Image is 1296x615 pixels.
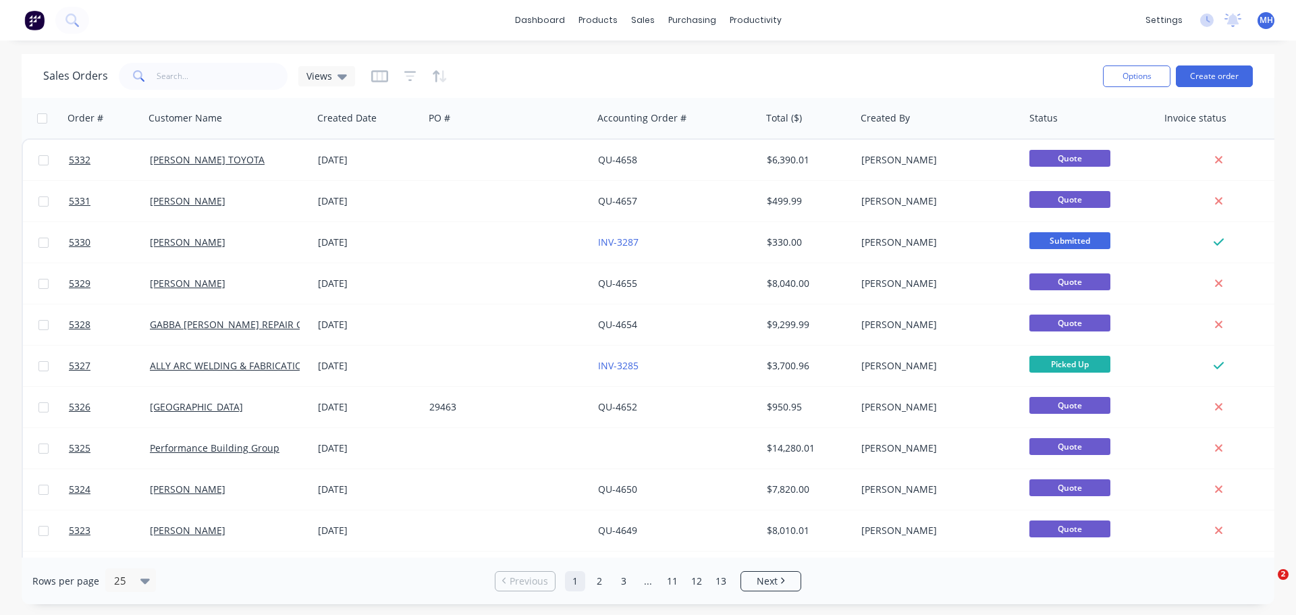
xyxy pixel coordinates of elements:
[150,277,225,290] a: [PERSON_NAME]
[757,574,778,588] span: Next
[495,574,555,588] a: Previous page
[429,400,579,414] div: 29463
[150,442,279,454] a: Performance Building Group
[32,574,99,588] span: Rows per page
[638,571,658,591] a: Jump forward
[1103,65,1170,87] button: Options
[767,442,846,455] div: $14,280.01
[861,236,1011,249] div: [PERSON_NAME]
[861,153,1011,167] div: [PERSON_NAME]
[767,153,846,167] div: $6,390.01
[318,194,418,208] div: [DATE]
[1278,569,1289,580] span: 2
[565,571,585,591] a: Page 1 is your current page
[69,400,90,414] span: 5326
[598,318,637,331] a: QU-4654
[69,277,90,290] span: 5329
[1029,315,1110,331] span: Quote
[572,10,624,30] div: products
[150,153,265,166] a: [PERSON_NAME] TOYOTA
[1029,479,1110,496] span: Quote
[598,359,639,372] a: INV-3285
[861,442,1011,455] div: [PERSON_NAME]
[766,111,802,125] div: Total ($)
[150,194,225,207] a: [PERSON_NAME]
[317,111,377,125] div: Created Date
[711,571,731,591] a: Page 13
[861,524,1011,537] div: [PERSON_NAME]
[69,222,150,263] a: 5330
[318,400,418,414] div: [DATE]
[150,483,225,496] a: [PERSON_NAME]
[598,277,637,290] a: QU-4655
[589,571,610,591] a: Page 2
[318,318,418,331] div: [DATE]
[148,111,222,125] div: Customer Name
[150,524,225,537] a: [PERSON_NAME]
[861,400,1011,414] div: [PERSON_NAME]
[69,153,90,167] span: 5332
[723,10,788,30] div: productivity
[69,263,150,304] a: 5329
[661,10,723,30] div: purchasing
[43,70,108,82] h1: Sales Orders
[318,524,418,537] div: [DATE]
[1029,520,1110,537] span: Quote
[861,318,1011,331] div: [PERSON_NAME]
[1260,14,1273,26] span: MH
[150,359,310,372] a: ALLY ARC WELDING & FABRICATION
[69,346,150,386] a: 5327
[767,236,846,249] div: $330.00
[69,236,90,249] span: 5330
[767,400,846,414] div: $950.95
[69,359,90,373] span: 5327
[598,524,637,537] a: QU-4649
[1164,111,1226,125] div: Invoice status
[1139,10,1189,30] div: settings
[489,571,807,591] ul: Pagination
[69,318,90,331] span: 5328
[69,304,150,345] a: 5328
[69,387,150,427] a: 5326
[861,194,1011,208] div: [PERSON_NAME]
[69,194,90,208] span: 5331
[510,574,548,588] span: Previous
[69,524,90,537] span: 5323
[318,359,418,373] div: [DATE]
[1029,397,1110,414] span: Quote
[69,552,150,592] a: 5322
[1176,65,1253,87] button: Create order
[598,483,637,496] a: QU-4650
[69,469,150,510] a: 5324
[69,181,150,221] a: 5331
[69,428,150,469] a: 5325
[508,10,572,30] a: dashboard
[69,140,150,180] a: 5332
[429,111,450,125] div: PO #
[1250,569,1282,601] iframe: Intercom live chat
[69,510,150,551] a: 5323
[861,111,910,125] div: Created By
[767,359,846,373] div: $3,700.96
[624,10,661,30] div: sales
[24,10,45,30] img: Factory
[861,277,1011,290] div: [PERSON_NAME]
[767,318,846,331] div: $9,299.99
[767,524,846,537] div: $8,010.01
[598,194,637,207] a: QU-4657
[306,69,332,83] span: Views
[686,571,707,591] a: Page 12
[318,236,418,249] div: [DATE]
[1029,150,1110,167] span: Quote
[150,400,243,413] a: [GEOGRAPHIC_DATA]
[1029,438,1110,455] span: Quote
[69,442,90,455] span: 5325
[767,483,846,496] div: $7,820.00
[1029,232,1110,249] span: Submitted
[1029,273,1110,290] span: Quote
[598,153,637,166] a: QU-4658
[1029,356,1110,373] span: Picked Up
[157,63,288,90] input: Search...
[69,483,90,496] span: 5324
[1029,111,1058,125] div: Status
